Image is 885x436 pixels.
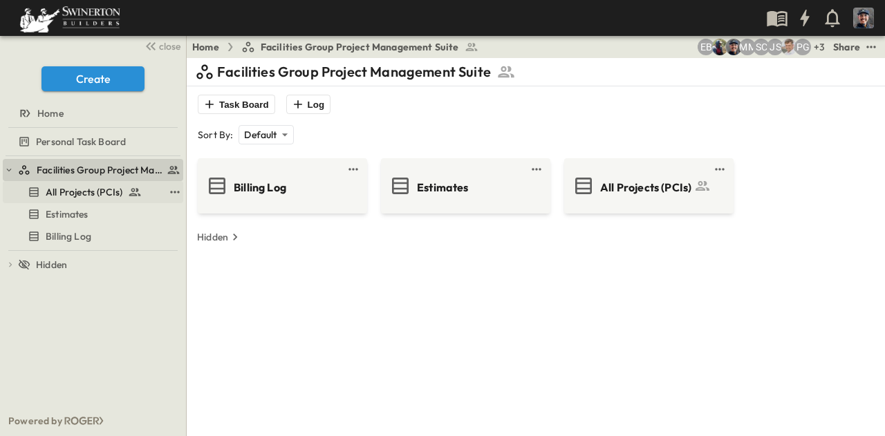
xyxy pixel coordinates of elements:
span: Estimates [46,207,88,221]
span: All Projects (PCIs) [46,185,122,199]
button: Create [41,66,145,91]
div: Juan Sanchez (juan.sanchez@swinerton.com) [767,39,783,55]
span: All Projects (PCIs) [600,180,691,196]
button: Hidden [192,227,248,247]
span: Billing Log [234,180,286,196]
button: test [167,184,183,200]
span: close [159,39,180,53]
a: All Projects (PCIs) [3,182,164,202]
a: Facilities Group Project Management Suite [18,160,180,180]
a: Estimates [3,205,180,224]
span: Billing Log [46,229,91,243]
span: Hidden [36,258,67,272]
p: Sort By: [198,128,233,142]
img: Mark Sotelo (mark.sotelo@swinerton.com) [725,39,742,55]
div: Monique Magallon (monique.magallon@swinerton.com) [739,39,756,55]
div: Sebastian Canal (sebastian.canal@swinerton.com) [753,39,770,55]
nav: breadcrumbs [192,40,487,54]
div: Facilities Group Project Management Suitetest [3,159,183,181]
button: close [139,36,183,55]
div: Billing Logtest [3,225,183,247]
p: Default [244,128,277,142]
button: test [711,161,728,178]
a: Billing Log [201,175,362,197]
p: Hidden [197,230,228,244]
a: Personal Task Board [3,132,180,151]
img: Profile Picture [853,8,874,28]
div: Elan Benitez (elan.benitez@swinerton.com) [698,39,714,55]
p: + 3 [814,40,828,54]
a: Home [3,104,180,123]
a: All Projects (PCIs) [567,175,728,197]
button: test [528,161,545,178]
button: test [863,39,879,55]
a: Billing Log [3,227,180,246]
span: Facilities Group Project Management Suite [37,163,163,177]
button: Task Board [198,95,275,114]
img: Joshua Whisenant (josh@tryroger.com) [711,39,728,55]
div: Personal Task Boardtest [3,131,183,153]
a: Home [192,40,219,54]
span: Home [37,106,64,120]
div: All Projects (PCIs)test [3,181,183,203]
div: Estimatestest [3,203,183,225]
a: Estimates [384,175,545,197]
img: 6c363589ada0b36f064d841b69d3a419a338230e66bb0a533688fa5cc3e9e735.png [17,3,123,32]
a: Facilities Group Project Management Suite [241,40,478,54]
span: Personal Task Board [36,135,126,149]
div: Default [239,125,293,144]
p: Facilities Group Project Management Suite [217,62,491,82]
div: Share [833,40,860,54]
span: Facilities Group Project Management Suite [261,40,459,54]
span: Estimates [417,180,469,196]
img: Aaron Anderson (aaron.anderson@swinerton.com) [781,39,797,55]
button: Log [286,95,330,114]
div: Pat Gil (pgil@swinerton.com) [794,39,811,55]
button: test [345,161,362,178]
